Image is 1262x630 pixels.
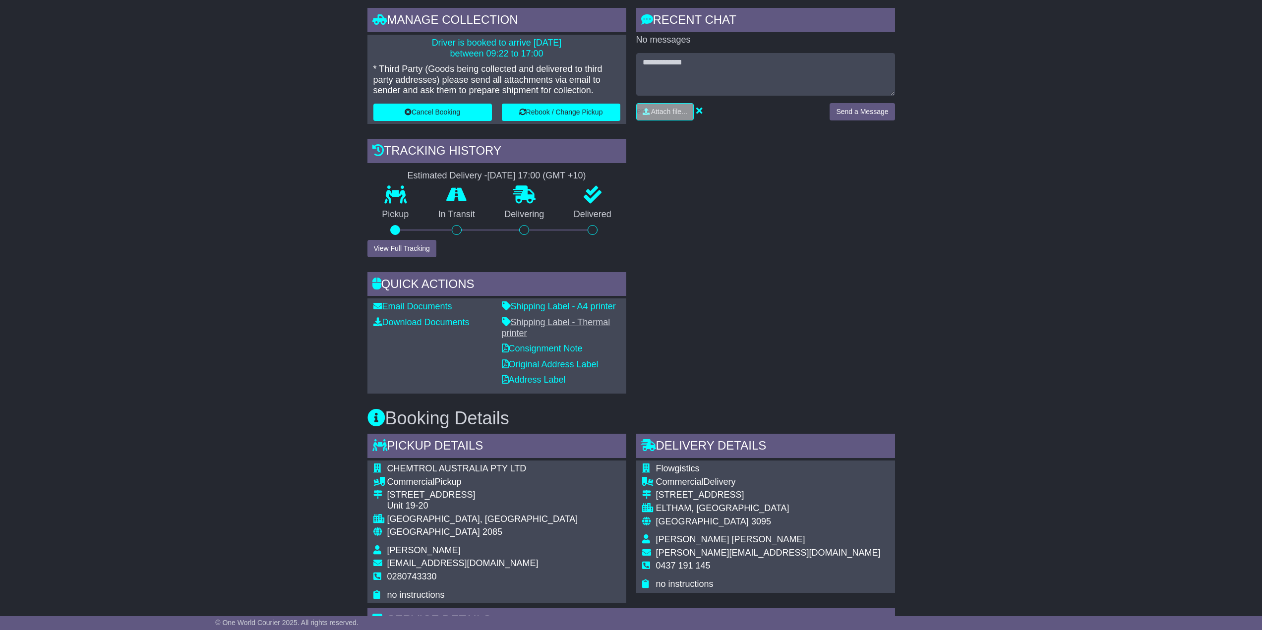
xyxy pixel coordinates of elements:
span: [PERSON_NAME] [387,545,461,555]
div: Pickup Details [367,434,626,460]
a: Download Documents [373,317,470,327]
div: Delivery [656,477,881,488]
div: ELTHAM, [GEOGRAPHIC_DATA] [656,503,881,514]
span: no instructions [387,590,445,600]
button: Cancel Booking [373,104,492,121]
div: Unit 19-20 [387,501,578,512]
h3: Booking Details [367,408,895,428]
div: RECENT CHAT [636,8,895,35]
div: [STREET_ADDRESS] [387,490,578,501]
span: Commercial [656,477,704,487]
button: View Full Tracking [367,240,436,257]
button: Send a Message [830,103,895,120]
div: Pickup [387,477,578,488]
span: [PERSON_NAME][EMAIL_ADDRESS][DOMAIN_NAME] [656,548,881,558]
a: Consignment Note [502,344,583,353]
p: Delivered [559,209,626,220]
a: Shipping Label - A4 printer [502,301,616,311]
p: Driver is booked to arrive [DATE] between 09:22 to 17:00 [373,38,620,59]
a: Email Documents [373,301,452,311]
div: Manage collection [367,8,626,35]
span: no instructions [656,579,714,589]
div: Quick Actions [367,272,626,299]
div: Estimated Delivery - [367,171,626,181]
p: In Transit [423,209,490,220]
span: Commercial [387,477,435,487]
a: Address Label [502,375,566,385]
span: Flowgistics [656,463,700,473]
span: [EMAIL_ADDRESS][DOMAIN_NAME] [387,558,539,568]
div: [DATE] 17:00 (GMT +10) [487,171,586,181]
span: 0437 191 145 [656,561,711,571]
p: No messages [636,35,895,46]
div: Delivery Details [636,434,895,460]
div: Tracking history [367,139,626,166]
a: Shipping Label - Thermal printer [502,317,610,338]
span: CHEMTROL AUSTRALIA PTY LTD [387,463,527,473]
span: 2085 [482,527,502,537]
span: [GEOGRAPHIC_DATA] [656,516,749,526]
div: [STREET_ADDRESS] [656,490,881,501]
span: [GEOGRAPHIC_DATA] [387,527,480,537]
div: [GEOGRAPHIC_DATA], [GEOGRAPHIC_DATA] [387,514,578,525]
p: Delivering [490,209,559,220]
p: * Third Party (Goods being collected and delivered to third party addresses) please send all atta... [373,64,620,96]
a: Original Address Label [502,359,599,369]
span: 0280743330 [387,572,437,581]
span: 3095 [751,516,771,526]
button: Rebook / Change Pickup [502,104,620,121]
span: © One World Courier 2025. All rights reserved. [215,619,359,627]
span: [PERSON_NAME] [PERSON_NAME] [656,534,805,544]
p: Pickup [367,209,424,220]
